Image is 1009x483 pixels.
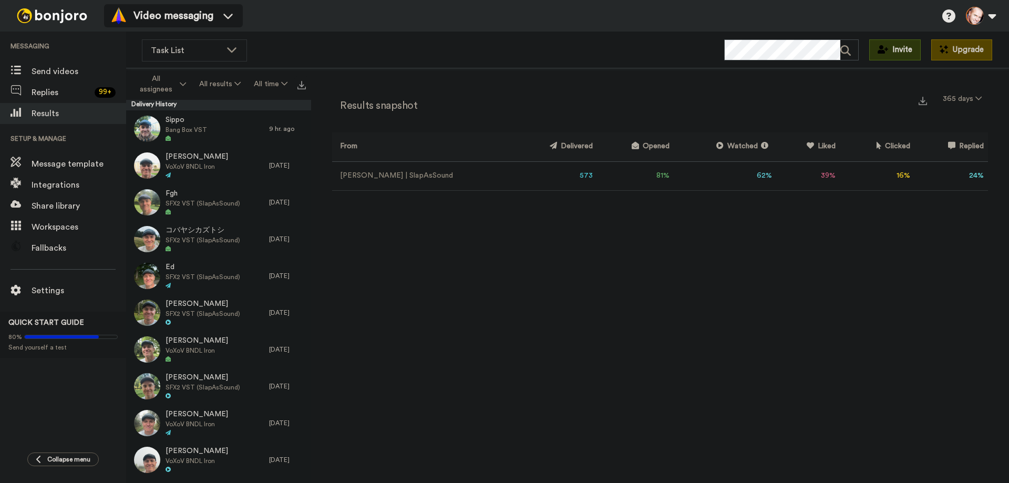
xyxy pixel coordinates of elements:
[166,162,228,171] span: VoXoV BNDL Iron
[166,262,240,273] span: Ed
[269,382,306,390] div: [DATE]
[166,446,228,457] span: [PERSON_NAME]
[166,236,240,244] span: SFX2 VST (SlapAsSound)
[32,107,126,120] span: Results
[166,273,240,281] span: SFX2 VST (SlapAsSound)
[32,221,126,233] span: Workspaces
[269,235,306,243] div: [DATE]
[166,457,228,465] span: VoXoV BNDL Iron
[931,39,992,60] button: Upgrade
[166,152,228,162] span: [PERSON_NAME]
[166,225,240,236] span: コバヤシカズトシ
[269,309,306,317] div: [DATE]
[134,336,160,363] img: 3c0423a0-c393-4a01-a36c-c23ce2d11a0e-thumb.jpg
[27,453,99,466] button: Collapse menu
[166,383,240,392] span: SFX2 VST (SlapAsSound)
[151,44,221,57] span: Task List
[915,93,930,108] button: Export a summary of each team member’s results that match this filter now.
[134,226,160,252] img: bdd749cd-6c46-424c-ab63-6a469ec329f6-thumb.jpg
[126,441,311,478] a: [PERSON_NAME]VoXoV BNDL Iron[DATE]
[47,455,90,464] span: Collapse menu
[166,189,240,199] span: Fgh
[936,89,988,108] button: 365 days
[269,345,306,354] div: [DATE]
[332,161,513,190] td: [PERSON_NAME] | SlapAsSound
[269,161,306,170] div: [DATE]
[513,161,597,190] td: 573
[269,272,306,280] div: [DATE]
[776,161,840,190] td: 39 %
[32,179,126,191] span: Integrations
[32,242,126,254] span: Fallbacks
[166,420,228,428] span: VoXoV BNDL Iron
[8,333,22,341] span: 80%
[8,343,118,352] span: Send yourself a test
[32,65,126,78] span: Send videos
[134,447,160,473] img: c2d0962a-9cdf-4a6d-a359-130dc2dc0eb6-thumb.jpg
[914,132,988,161] th: Replied
[13,8,91,23] img: bj-logo-header-white.svg
[134,189,160,215] img: d700ef07-7ce2-4c98-9efa-b9bbf4a706aa-thumb.jpg
[126,331,311,368] a: [PERSON_NAME]VoXoV BNDL Iron[DATE]
[674,132,776,161] th: Watched
[134,300,160,326] img: 1871abd3-8c2f-42fa-9bc8-df4e76bd236e-thumb.jpg
[134,373,160,399] img: fa1098c5-2524-4ca2-8e3d-b6704a32bb24-thumb.jpg
[110,7,127,24] img: vm-color.svg
[269,125,306,133] div: 9 hr. ago
[332,100,417,111] h2: Results snapshot
[134,410,160,436] img: 38d79101-382d-4586-b4b4-1845eee56146-thumb.jpg
[134,152,160,179] img: a8b6f68d-576b-41bb-9cbb-f7c1fade0aef-thumb.jpg
[126,221,311,258] a: コバヤシカズトシSFX2 VST (SlapAsSound)[DATE]
[840,161,914,190] td: 16 %
[134,116,160,142] img: 2a629dc0-e168-4ef0-947e-428d0257f968-thumb.jpg
[269,456,306,464] div: [DATE]
[126,147,311,184] a: [PERSON_NAME]VoXoV BNDL Iron[DATE]
[128,69,192,99] button: All assignees
[919,97,927,105] img: export.svg
[133,8,213,23] span: Video messaging
[32,284,126,297] span: Settings
[95,87,116,98] div: 99 +
[32,158,126,170] span: Message template
[166,336,228,346] span: [PERSON_NAME]
[914,161,988,190] td: 24 %
[126,184,311,221] a: FghSFX2 VST (SlapAsSound)[DATE]
[674,161,776,190] td: 62 %
[126,110,311,147] a: SippoBang Box VST9 hr. ago
[32,200,126,212] span: Share library
[513,132,597,161] th: Delivered
[166,115,207,126] span: Sippo
[126,258,311,294] a: EdSFX2 VST (SlapAsSound)[DATE]
[166,373,240,383] span: [PERSON_NAME]
[297,81,306,89] img: export.svg
[269,419,306,427] div: [DATE]
[166,199,240,208] span: SFX2 VST (SlapAsSound)
[134,263,160,289] img: 354d7dd7-f04b-4e3e-86bd-1fdf73709318-thumb.jpg
[126,100,311,110] div: Delivery History
[32,86,90,99] span: Replies
[126,368,311,405] a: [PERSON_NAME]SFX2 VST (SlapAsSound)[DATE]
[166,310,240,318] span: SFX2 VST (SlapAsSound)
[332,132,513,161] th: From
[869,39,921,60] button: Invite
[166,409,228,420] span: [PERSON_NAME]
[248,75,294,94] button: All time
[294,76,309,92] button: Export all results that match these filters now.
[776,132,840,161] th: Liked
[192,75,247,94] button: All results
[166,126,207,134] span: Bang Box VST
[597,161,674,190] td: 81 %
[126,294,311,331] a: [PERSON_NAME]SFX2 VST (SlapAsSound)[DATE]
[166,299,240,310] span: [PERSON_NAME]
[135,74,178,95] span: All assignees
[166,346,228,355] span: VoXoV BNDL Iron
[269,198,306,207] div: [DATE]
[840,132,914,161] th: Clicked
[597,132,674,161] th: Opened
[8,319,84,326] span: QUICK START GUIDE
[126,405,311,441] a: [PERSON_NAME]VoXoV BNDL Iron[DATE]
